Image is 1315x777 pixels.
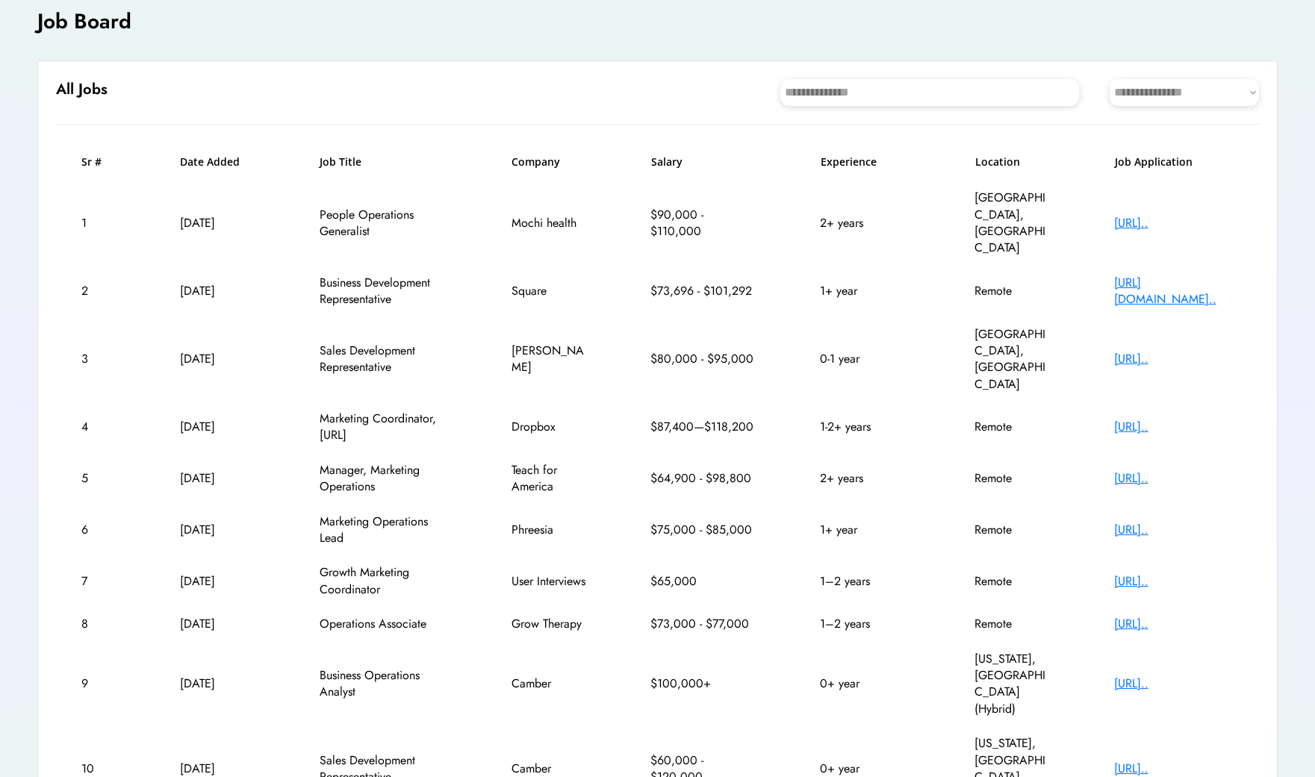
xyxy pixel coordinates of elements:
[974,573,1049,590] div: Remote
[820,283,910,299] div: 1+ year
[820,675,910,692] div: 0+ year
[974,283,1049,299] div: Remote
[974,326,1049,393] div: [GEOGRAPHIC_DATA], [GEOGRAPHIC_DATA]
[81,351,115,367] div: 3
[180,470,255,487] div: [DATE]
[650,283,755,299] div: $73,696 - $101,292
[820,470,910,487] div: 2+ years
[1114,275,1234,308] div: [URL][DOMAIN_NAME]..
[180,573,255,590] div: [DATE]
[320,514,447,547] div: Marketing Operations Lead
[974,616,1049,632] div: Remote
[512,761,586,777] div: Camber
[81,616,115,632] div: 8
[320,667,447,701] div: Business Operations Analyst
[512,573,586,590] div: User Interviews
[320,343,447,376] div: Sales Development Representative
[820,616,910,632] div: 1–2 years
[651,155,756,169] h6: Salary
[180,283,255,299] div: [DATE]
[1114,522,1234,538] div: [URL]..
[820,761,910,777] div: 0+ year
[81,761,115,777] div: 10
[180,419,255,435] div: [DATE]
[320,411,447,444] div: Marketing Coordinator, [URL]
[180,616,255,632] div: [DATE]
[1114,616,1234,632] div: [URL]..
[820,419,910,435] div: 1-2+ years
[820,522,910,538] div: 1+ year
[974,419,1049,435] div: Remote
[320,616,447,632] div: Operations Associate
[1114,419,1234,435] div: [URL]..
[320,564,447,598] div: Growth Marketing Coordinator
[81,522,115,538] div: 6
[512,522,586,538] div: Phreesia
[650,351,755,367] div: $80,000 - $95,000
[512,616,586,632] div: Grow Therapy
[650,419,755,435] div: $87,400—$118,200
[974,470,1049,487] div: Remote
[1114,573,1234,590] div: [URL]..
[1114,470,1234,487] div: [URL]..
[81,215,115,231] div: 1
[974,651,1049,718] div: [US_STATE], [GEOGRAPHIC_DATA] (Hybrid)
[650,522,755,538] div: $75,000 - $85,000
[180,675,255,692] div: [DATE]
[81,573,115,590] div: 7
[512,675,586,692] div: Camber
[180,761,255,777] div: [DATE]
[180,215,255,231] div: [DATE]
[37,7,131,36] h4: Job Board
[650,573,755,590] div: $65,000
[512,462,586,496] div: Teach for America
[81,470,115,487] div: 5
[180,522,255,538] div: [DATE]
[1114,351,1234,367] div: [URL]..
[180,155,255,169] h6: Date Added
[650,616,755,632] div: $73,000 - $77,000
[975,155,1050,169] h6: Location
[1115,155,1234,169] h6: Job Application
[512,215,586,231] div: Mochi health
[1114,215,1234,231] div: [URL]..
[820,215,910,231] div: 2+ years
[81,419,115,435] div: 4
[320,275,447,308] div: Business Development Representative
[512,419,586,435] div: Dropbox
[650,207,755,240] div: $90,000 - $110,000
[1114,761,1234,777] div: [URL]..
[81,675,115,692] div: 9
[820,573,910,590] div: 1–2 years
[650,675,755,692] div: $100,000+
[650,470,755,487] div: $64,900 - $98,800
[974,190,1049,257] div: [GEOGRAPHIC_DATA], [GEOGRAPHIC_DATA]
[320,462,447,496] div: Manager, Marketing Operations
[320,207,447,240] div: People Operations Generalist
[512,155,586,169] h6: Company
[180,351,255,367] div: [DATE]
[512,343,586,376] div: [PERSON_NAME]
[974,522,1049,538] div: Remote
[512,283,586,299] div: Square
[820,351,910,367] div: 0-1 year
[81,283,115,299] div: 2
[821,155,910,169] h6: Experience
[56,79,108,100] h6: All Jobs
[81,155,115,169] h6: Sr #
[320,155,361,169] h6: Job Title
[1114,675,1234,692] div: [URL]..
